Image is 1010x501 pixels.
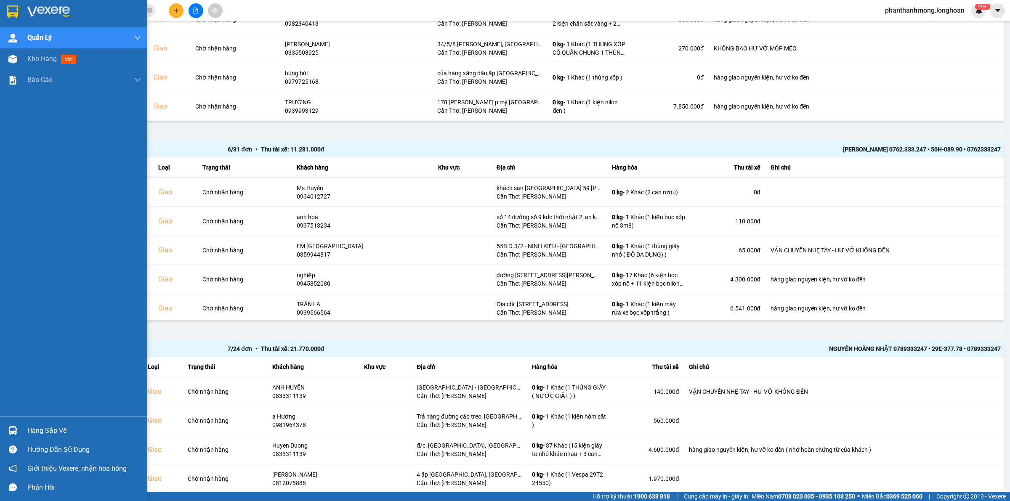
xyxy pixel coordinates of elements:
[696,304,760,313] div: 6.541.000 đ
[272,441,354,450] div: Huyen Duong
[153,101,185,111] div: Giao
[637,73,704,82] div: 0 đ
[857,495,860,498] span: ⚪️
[417,450,522,458] div: Cần Thơ: [PERSON_NAME]
[878,5,971,16] span: phanthanhmong.longhoan
[285,106,372,115] div: 0939993129
[929,492,930,501] span: |
[297,213,428,221] div: anh hoà
[607,157,691,178] th: Hàng hóa
[134,34,141,41] span: down
[553,99,563,106] span: 0 kg
[497,184,602,192] div: khách sạn [GEOGRAPHIC_DATA] 59 [PERSON_NAME], [GEOGRAPHIC_DATA], [GEOGRAPHIC_DATA]
[9,445,17,453] span: question-circle
[158,274,192,284] div: Giao
[616,416,679,425] div: 560.000 đ
[437,69,542,77] div: của hàng xăng dầu ấp [GEOGRAPHIC_DATA] a thới lại thới lai cần thơ
[975,7,983,14] img: icon-new-feature
[771,275,999,284] div: hàng giao nguyên kiện, hư vỡ ko đền
[202,217,287,225] div: Chờ nhận hàng
[616,387,679,396] div: 140.000 đ
[148,387,178,397] div: Giao
[8,76,17,85] img: solution-icon
[497,279,602,288] div: Cần Thơ: [PERSON_NAME]
[612,189,623,196] span: 0 kg
[497,250,602,259] div: Cần Thơ: [PERSON_NAME]
[752,492,855,501] span: Miền Nam
[696,188,760,196] div: 0 đ
[696,246,760,254] div: 65.000 đ
[553,73,627,82] div: - 1 Khác (1 thùng xốp )
[272,392,354,400] div: 0833311139
[147,8,152,13] span: close-circle
[8,55,17,64] img: warehouse-icon
[285,77,372,86] div: 0979725168
[637,102,704,111] div: 7.850.000 đ
[614,344,1001,353] div: NGUYẾN HOÀNG NHẬT 0789333247 • 29E-377.78 • 0789333247
[285,40,372,48] div: [PERSON_NAME]
[195,102,275,111] div: Chờ nhận hàng
[616,362,679,372] div: Thu tài xế
[497,242,602,250] div: 55B Đ.3/2 - NINH KIỀU - [GEOGRAPHIC_DATA]
[297,221,428,230] div: 0937513234
[532,441,606,458] div: - 37 Khác (15 kiện giấy to nhỏ khác nhau + 3 can sắt + 19 can nhựa to nhỏ khác nhau ( hoàn chứng ...
[527,357,611,377] th: Hàng hóa
[195,44,275,53] div: Chờ nhận hàng
[272,450,354,458] div: 0833311139
[616,445,679,454] div: 4.600.000 đ
[148,416,178,426] div: Giao
[292,157,433,178] th: Khách hàng
[553,40,627,57] div: - 1 Khác (1 THÙNG XỐP CÓ QUẤN CHUNG 1 THÙNG GIẤY Ở TRÊN)
[696,162,760,172] div: Thu tài xế
[532,470,606,487] div: - 1 Khác (1 Vespa 29T2 24550)
[27,32,52,43] span: Quản Lý
[612,214,623,220] span: 0 kg
[359,357,412,377] th: Khu vực
[612,272,623,278] span: 0 kg
[158,216,192,226] div: Giao
[676,492,678,501] span: |
[492,157,607,178] th: Địa chỉ
[9,464,17,472] span: notification
[8,34,17,42] img: warehouse-icon
[497,271,602,279] div: đường [STREET_ADDRESS][PERSON_NAME].
[285,19,372,28] div: 0982340413
[634,493,670,500] strong: 1900 633 818
[297,242,428,250] div: EM [GEOGRAPHIC_DATA]
[765,157,1004,178] th: Ghi chú
[147,7,152,15] span: close-circle
[202,246,287,254] div: Chờ nhận hàng
[612,271,686,288] div: - 17 Khác (6 kiện bọc xốp nổ + 11 kiện bọc nilon đen ( hàng loa giá trị cao ) )
[285,69,372,77] div: hùng bùi
[637,44,704,53] div: 270.000 đ
[297,184,428,192] div: Ms.Huyền
[173,8,179,13] span: plus
[134,77,141,83] span: down
[272,383,354,392] div: ANH HUYẾN
[994,7,1002,14] span: caret-down
[193,8,199,13] span: file-add
[285,48,372,57] div: 0335503925
[497,213,602,221] div: số 14 đường số 9 kdc thới nhật 2, an khánh ninh kiều [GEOGRAPHIC_DATA]
[189,3,203,18] button: file-add
[272,479,354,487] div: 0812078888
[990,3,1005,18] button: caret-down
[27,463,127,474] span: Giới thiệu Vexere, nhận hoa hồng
[252,146,261,153] span: •
[417,421,522,429] div: Cần Thơ: [PERSON_NAME]
[297,279,428,288] div: 0945852080
[202,275,287,284] div: Chờ nhận hàng
[616,474,679,483] div: 1.970.000 đ
[158,303,192,313] div: Giao
[714,44,999,53] div: KHÔNG BAO HƯ VỠ,MÓP MÉO
[886,493,922,500] strong: 0369 525 060
[612,242,686,259] div: - 1 Khác (1 thùng giấy nhỏ ( ĐỒ DA DỤNG) )
[497,221,602,230] div: Cần Thơ: [PERSON_NAME]
[593,492,670,501] span: Hỗ trợ kỹ thuật:
[437,48,542,57] div: Cần Thơ: [PERSON_NAME]
[158,245,192,255] div: Giao
[437,98,542,106] div: 178 [PERSON_NAME] p mỹ [GEOGRAPHIC_DATA] [GEOGRAPHIC_DATA]
[148,474,178,484] div: Giao
[188,416,263,425] div: Chờ nhận hàng
[183,357,268,377] th: Trạng thái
